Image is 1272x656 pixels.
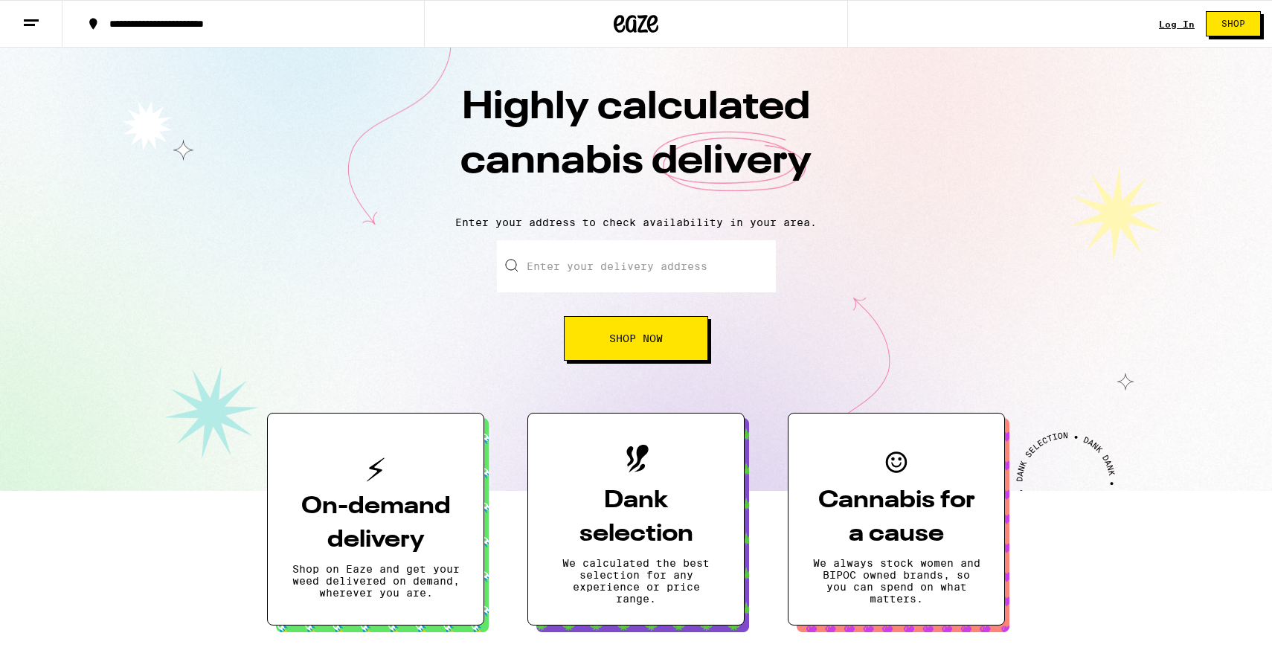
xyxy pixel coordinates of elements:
span: Shop Now [609,333,663,344]
span: Shop [1221,19,1245,28]
h3: Cannabis for a cause [812,484,980,551]
h3: On-demand delivery [292,490,460,557]
button: Shop Now [564,316,708,361]
button: Dank selectionWe calculated the best selection for any experience or price range. [527,413,745,626]
button: Shop [1206,11,1261,36]
p: Enter your address to check availability in your area. [15,216,1257,228]
h3: Dank selection [552,484,720,551]
a: Log In [1159,19,1195,29]
input: Enter your delivery address [497,240,776,292]
p: We calculated the best selection for any experience or price range. [552,557,720,605]
h1: Highly calculated cannabis delivery [376,81,896,205]
a: Shop [1195,11,1272,36]
button: On-demand deliveryShop on Eaze and get your weed delivered on demand, wherever you are. [267,413,484,626]
button: Cannabis for a causeWe always stock women and BIPOC owned brands, so you can spend on what matters. [788,413,1005,626]
p: Shop on Eaze and get your weed delivered on demand, wherever you are. [292,563,460,599]
p: We always stock women and BIPOC owned brands, so you can spend on what matters. [812,557,980,605]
